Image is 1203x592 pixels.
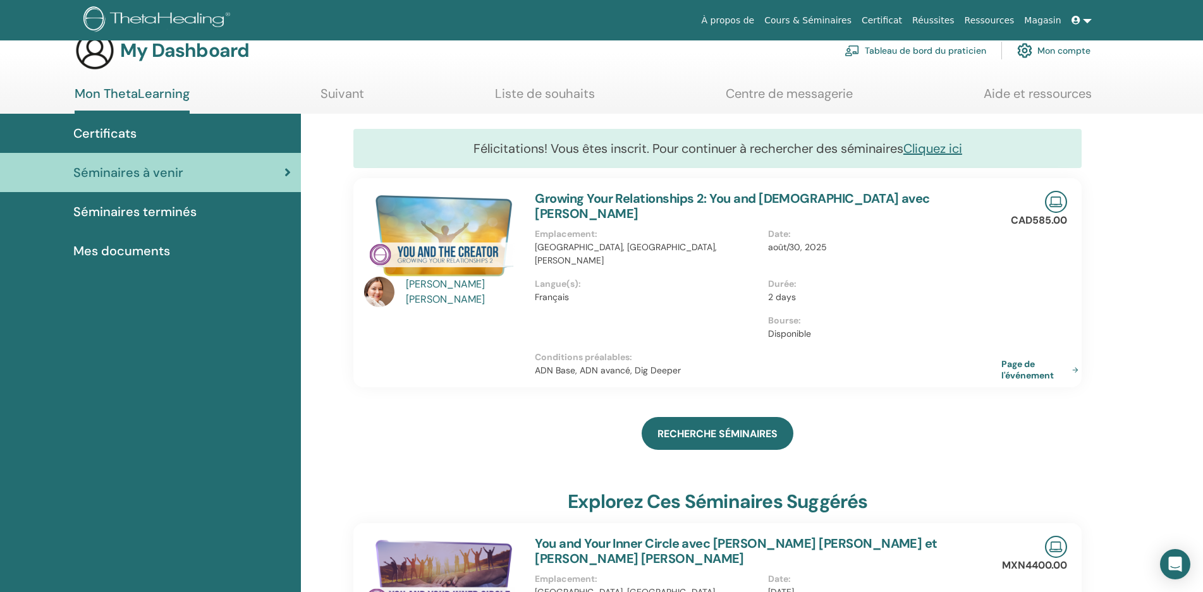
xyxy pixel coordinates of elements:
a: Liste de souhaits [495,86,595,111]
p: ADN Base, ADN avancé, Dig Deeper [535,364,1001,377]
a: Page de l'événement [1001,358,1084,381]
p: 2 days [768,291,994,304]
h3: My Dashboard [120,39,249,62]
a: Certificat [857,9,907,32]
p: Conditions préalables : [535,351,1001,364]
a: Cliquez ici [903,140,962,157]
p: Date : [768,572,994,586]
img: default.jpg [364,277,394,307]
a: Cours & Séminaires [759,9,857,32]
img: chalkboard-teacher.svg [845,45,860,56]
img: logo.png [83,6,235,35]
img: Live Online Seminar [1045,536,1067,558]
a: RECHERCHE SÉMINAIRES [642,417,793,450]
a: À propos de [697,9,760,32]
img: Growing Your Relationships 2: You and God [364,191,520,281]
div: Félicitations! Vous êtes inscrit. Pour continuer à rechercher des séminaires [353,129,1082,168]
a: Aide et ressources [984,86,1092,111]
p: Date : [768,227,994,241]
a: Suivant [321,86,364,111]
img: Live Online Seminar [1045,191,1067,213]
span: Séminaires à venir [73,163,183,182]
a: Mon ThetaLearning [75,86,190,114]
div: Open Intercom Messenger [1160,549,1190,579]
a: Réussites [907,9,959,32]
p: MXN4400.00 [1002,558,1067,573]
p: [GEOGRAPHIC_DATA], [GEOGRAPHIC_DATA], [PERSON_NAME] [535,241,760,267]
a: Tableau de bord du praticien [845,37,986,64]
p: Bourse : [768,314,994,327]
p: Durée : [768,277,994,291]
a: Growing Your Relationships 2: You and [DEMOGRAPHIC_DATA] avec [PERSON_NAME] [535,190,929,222]
img: generic-user-icon.jpg [75,30,115,71]
a: Centre de messagerie [726,86,853,111]
a: Ressources [960,9,1020,32]
p: Emplacement : [535,572,760,586]
h3: Explorez ces séminaires suggérés [568,490,867,513]
p: CAD585.00 [1011,213,1067,228]
p: Français [535,291,760,304]
img: cog.svg [1017,40,1032,61]
p: Emplacement : [535,227,760,241]
a: [PERSON_NAME] [PERSON_NAME] [406,277,523,307]
p: Disponible [768,327,994,341]
span: Certificats [73,124,137,143]
p: Langue(s) : [535,277,760,291]
a: Mon compte [1017,37,1090,64]
a: You and Your Inner Circle avec [PERSON_NAME] [PERSON_NAME] et [PERSON_NAME] [PERSON_NAME] [535,535,937,567]
a: Magasin [1019,9,1066,32]
p: août/30, 2025 [768,241,994,254]
span: RECHERCHE SÉMINAIRES [657,427,778,440]
span: Séminaires terminés [73,202,197,221]
span: Mes documents [73,241,170,260]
